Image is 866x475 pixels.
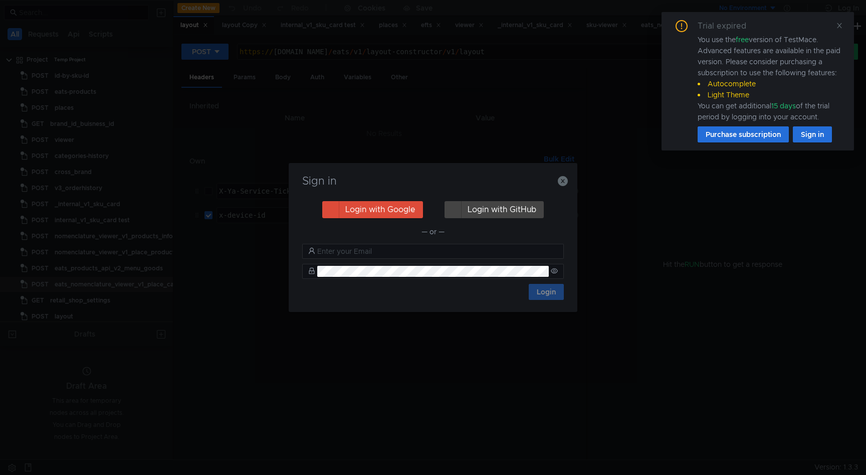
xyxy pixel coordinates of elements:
div: — or — [302,226,564,238]
h3: Sign in [301,175,565,187]
li: Autocomplete [698,78,842,89]
button: Sign in [793,126,832,142]
span: free [736,35,749,44]
button: Login with Google [322,201,423,218]
div: You use the version of TestMace. Advanced features are available in the paid version. Please cons... [698,34,842,122]
input: Enter your Email [317,246,558,257]
li: Light Theme [698,89,842,100]
button: Login with GitHub [445,201,544,218]
button: Purchase subscription [698,126,789,142]
span: 15 days [771,101,796,110]
div: You can get additional of the trial period by logging into your account. [698,100,842,122]
div: Trial expired [698,20,758,32]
